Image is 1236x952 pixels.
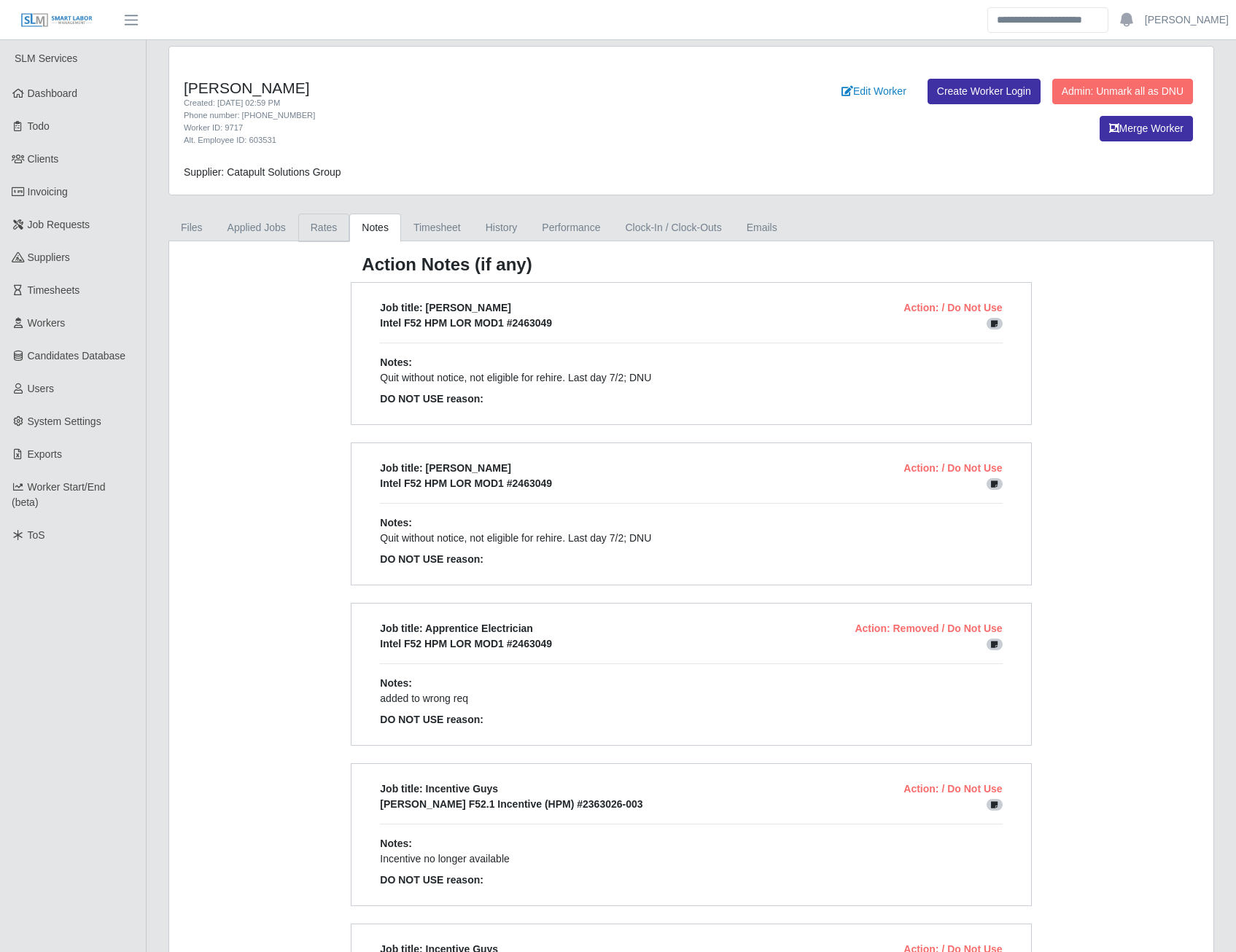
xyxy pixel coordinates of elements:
[215,214,298,242] a: Applied Jobs
[28,186,68,198] span: Invoicing
[184,109,767,122] div: Phone number: [PHONE_NUMBER]
[734,214,790,242] a: Emails
[529,214,613,242] a: Performance
[380,517,412,528] span: Notes:
[380,477,552,489] span: Intel F52 HPM LOR MOD1 #2463049
[832,79,916,104] a: Edit Worker
[941,623,1002,634] span: / Do Not Use
[855,623,938,634] span: Action: Removed
[12,481,106,508] span: Worker Start/End (beta)
[28,317,66,329] span: Workers
[941,302,1002,313] span: / Do Not Use
[1145,12,1229,28] a: [PERSON_NAME]
[928,79,1041,104] a: Create Worker Login
[15,52,77,64] span: SLM Services
[380,783,498,795] span: Job title: Incentive Guys
[613,214,734,242] a: Clock-In / Clock-Outs
[380,838,412,849] span: Notes:
[28,448,62,460] span: Exports
[380,553,483,565] span: DO NOT USE reason:
[184,166,341,178] span: Supplier: Catapult Solutions Group
[28,529,45,541] span: ToS
[380,623,533,634] span: Job title: Apprentice Electrician
[380,302,511,313] span: Job title: [PERSON_NAME]
[184,79,767,97] h4: [PERSON_NAME]
[987,638,1003,649] a: Edit Note
[380,370,1002,386] p: Quit without notice, not eligible for rehire. Last day 7/2; DNU
[380,317,552,329] span: Intel F52 HPM LOR MOD1 #2463049
[380,638,552,649] span: Intel F52 HPM LOR MOD1 #2463049
[401,214,473,242] a: Timesheet
[380,714,483,725] span: DO NOT USE reason:
[380,677,412,689] span: Notes:
[903,462,938,474] span: Action:
[903,783,938,795] span: Action:
[28,383,55,394] span: Users
[380,691,1002,706] p: added to wrong req
[168,214,215,242] a: Files
[28,415,101,427] span: System Settings
[28,284,80,296] span: Timesheets
[298,214,350,242] a: Rates
[28,87,78,99] span: Dashboard
[941,783,1002,795] span: / Do Not Use
[184,122,767,134] div: Worker ID: 9717
[28,219,90,230] span: Job Requests
[987,317,1003,329] a: Edit Note
[987,798,1003,810] a: Edit Note
[380,851,1002,867] p: Incentive no longer available
[28,251,70,263] span: Suppliers
[987,477,1003,489] a: Edit Note
[380,356,412,368] span: Notes:
[380,393,483,405] span: DO NOT USE reason:
[184,97,767,109] div: Created: [DATE] 02:59 PM
[380,531,1002,546] p: Quit without notice, not eligible for rehire. Last day 7/2; DNU
[473,214,530,242] a: History
[28,153,59,165] span: Clients
[20,12,93,28] img: SLM Logo
[380,874,483,886] span: DO NOT USE reason:
[380,798,642,810] span: [PERSON_NAME] F52.1 Incentive (HPM) #2363026-003
[903,302,938,313] span: Action:
[987,7,1108,33] input: Search
[1100,116,1193,141] button: Merge Worker
[1052,79,1193,104] button: Admin: Unmark all as DNU
[941,462,1002,474] span: / Do Not Use
[349,214,401,242] a: Notes
[184,134,767,147] div: Alt. Employee ID: 603531
[28,120,50,132] span: Todo
[362,253,1020,276] h3: Action Notes (if any)
[380,462,511,474] span: Job title: [PERSON_NAME]
[28,350,126,362] span: Candidates Database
